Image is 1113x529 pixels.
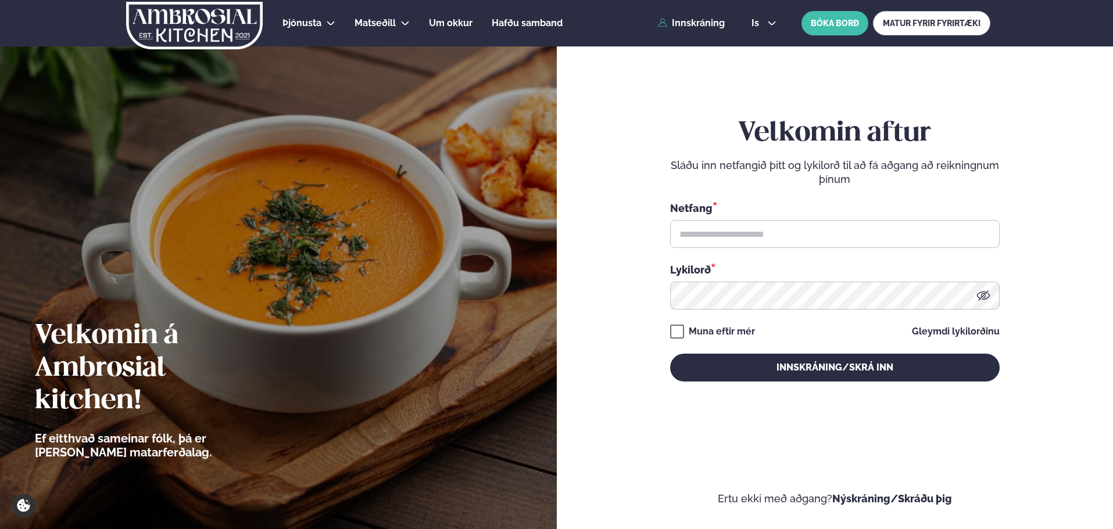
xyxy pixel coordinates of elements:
[125,2,264,49] img: logo
[429,17,473,28] span: Um okkur
[873,11,990,35] a: MATUR FYRIR FYRIRTÆKI
[670,200,1000,215] div: Netfang
[35,431,276,459] p: Ef eitthvað sameinar fólk, þá er [PERSON_NAME] matarferðalag.
[492,17,563,28] span: Hafðu samband
[429,16,473,30] a: Um okkur
[355,16,396,30] a: Matseðill
[282,16,321,30] a: Þjónusta
[912,327,1000,336] a: Gleymdi lykilorðinu
[592,492,1079,506] p: Ertu ekki með aðgang?
[670,354,1000,382] button: Innskráning/Skrá inn
[12,494,35,517] a: Cookie settings
[670,117,1000,150] h2: Velkomin aftur
[658,18,725,28] a: Innskráning
[801,11,868,35] button: BÓKA BORÐ
[492,16,563,30] a: Hafðu samband
[670,262,1000,277] div: Lykilorð
[742,19,786,28] button: is
[832,492,952,505] a: Nýskráning/Skráðu þig
[355,17,396,28] span: Matseðill
[282,17,321,28] span: Þjónusta
[751,19,763,28] span: is
[670,159,1000,186] p: Sláðu inn netfangið þitt og lykilorð til að fá aðgang að reikningnum þínum
[35,320,276,418] h2: Velkomin á Ambrosial kitchen!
